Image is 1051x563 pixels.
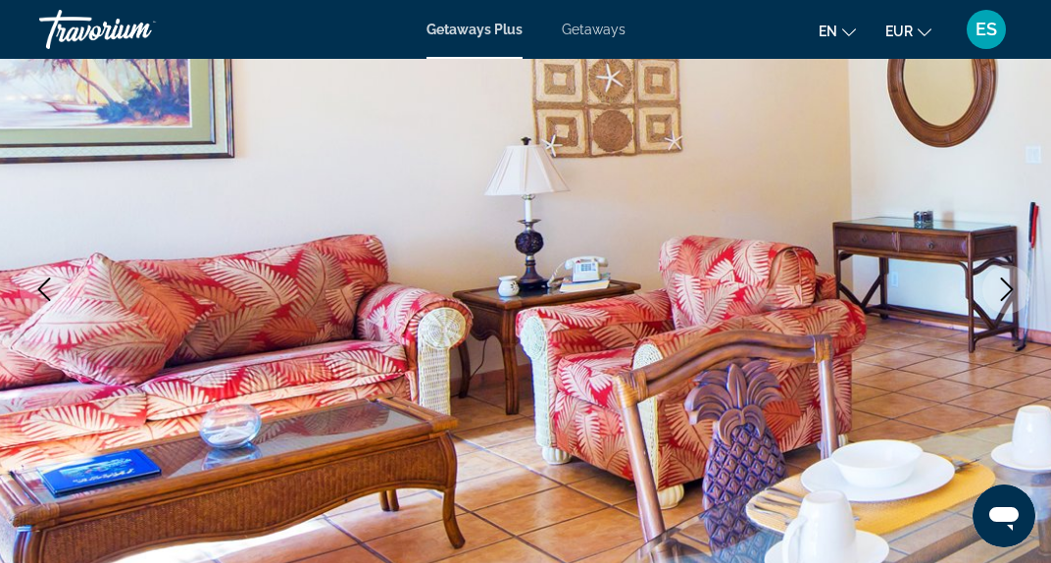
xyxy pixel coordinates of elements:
[819,17,856,45] button: Change language
[20,265,69,314] button: Previous image
[39,4,235,55] a: Travorium
[885,24,913,39] span: EUR
[426,22,523,37] a: Getaways Plus
[885,17,931,45] button: Change currency
[961,9,1012,50] button: User Menu
[976,20,997,39] span: ES
[982,265,1031,314] button: Next image
[973,485,1035,547] iframe: Schaltfläche zum Öffnen des Messaging-Fensters
[819,24,837,39] span: en
[562,22,626,37] a: Getaways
